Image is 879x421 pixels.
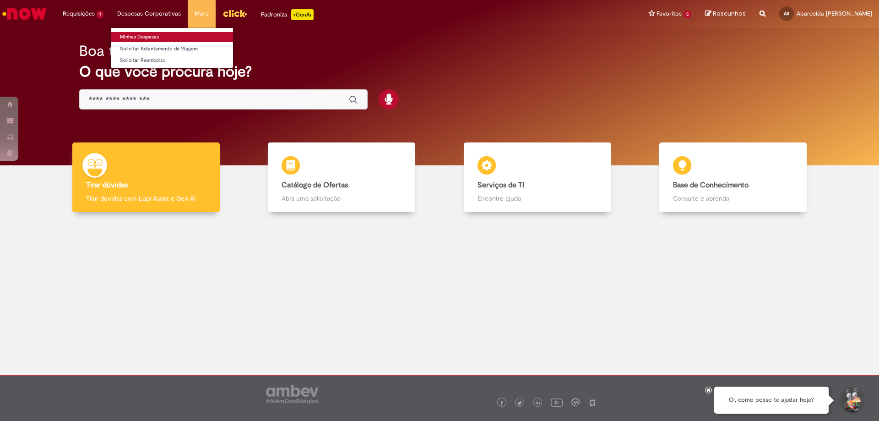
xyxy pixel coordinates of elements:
p: Consulte e aprenda [673,194,793,203]
span: Aparecida [PERSON_NAME] [797,10,872,17]
button: Iniciar Conversa de Suporte [838,387,865,414]
span: 5 [684,11,691,18]
a: Tirar dúvidas Tirar dúvidas com Lupi Assist e Gen Ai [48,142,244,213]
span: More [195,9,209,18]
span: Rascunhos [713,9,746,18]
a: Catálogo de Ofertas Abra uma solicitação [244,142,440,213]
img: logo_footer_youtube.png [551,396,563,408]
b: Base de Conhecimento [673,180,749,190]
b: Catálogo de Ofertas [282,180,348,190]
div: Oi, como posso te ajudar hoje? [714,387,829,414]
div: Padroniza [261,9,314,20]
img: logo_footer_naosei.png [588,398,597,406]
img: ServiceNow [1,5,48,23]
a: Solicitar Reembolso [111,55,233,66]
p: Encontre ajuda [477,194,597,203]
p: Tirar dúvidas com Lupi Assist e Gen Ai [86,194,206,203]
a: Base de Conhecimento Consulte e aprenda [635,142,831,213]
p: Abra uma solicitação [282,194,402,203]
span: 1 [97,11,103,18]
a: Solicitar Adiantamento de Viagem [111,44,233,54]
h2: Boa tarde, Aparecida [79,43,218,59]
p: +GenAi [291,9,314,20]
b: Serviços de TI [477,180,524,190]
span: AS [784,11,789,16]
img: logo_footer_linkedin.png [536,400,540,406]
span: Despesas Corporativas [117,9,181,18]
img: logo_footer_workplace.png [571,398,580,406]
a: Rascunhos [705,10,746,18]
h2: O que você procura hoje? [79,64,800,80]
img: click_logo_yellow_360x200.png [222,6,247,20]
img: logo_footer_ambev_rotulo_gray.png [266,385,319,403]
b: Tirar dúvidas [86,180,128,190]
a: Minhas Despesas [111,32,233,42]
a: Serviços de TI Encontre ajuda [439,142,635,213]
img: logo_footer_facebook.png [499,401,504,405]
ul: Despesas Corporativas [110,27,233,68]
span: Favoritos [657,9,682,18]
span: Requisições [63,9,95,18]
img: logo_footer_twitter.png [517,401,522,405]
